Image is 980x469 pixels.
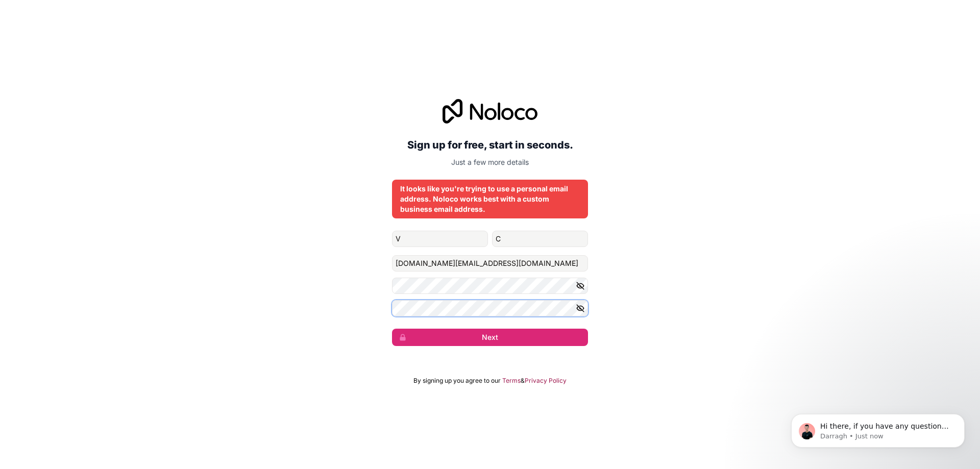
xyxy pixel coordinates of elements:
p: Just a few more details [392,157,588,167]
input: given-name [392,231,488,247]
input: family-name [492,231,588,247]
input: Password [392,278,588,294]
h2: Sign up for free, start in seconds. [392,136,588,154]
div: It looks like you're trying to use a personal email address. Noloco works best with a custom busi... [400,184,580,214]
a: Terms [502,377,521,385]
input: Email address [392,255,588,271]
span: By signing up you agree to our [413,377,501,385]
span: & [521,377,525,385]
input: Confirm password [392,300,588,316]
a: Privacy Policy [525,377,567,385]
iframe: Intercom notifications message [776,392,980,464]
button: Next [392,329,588,346]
